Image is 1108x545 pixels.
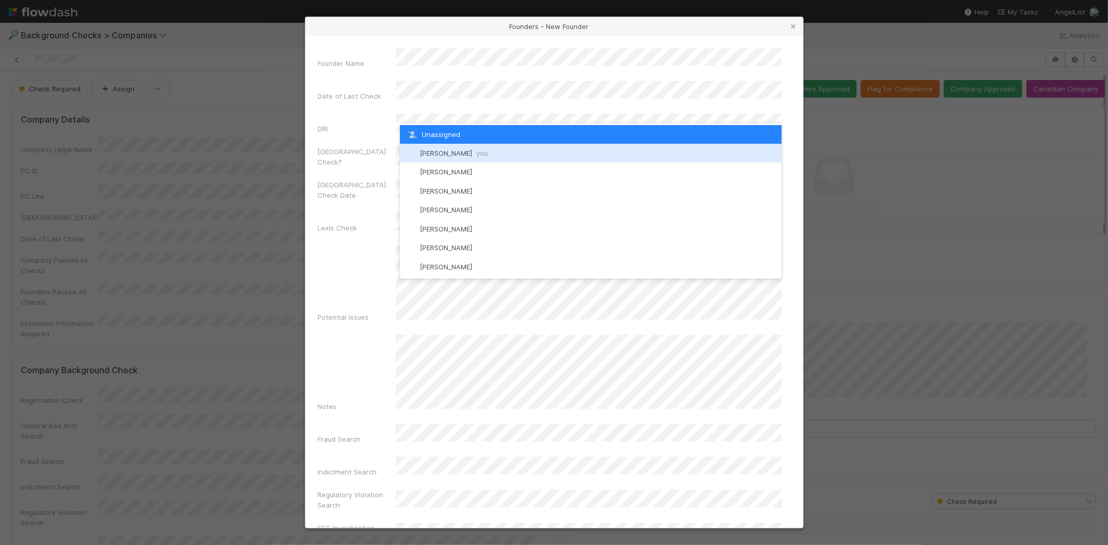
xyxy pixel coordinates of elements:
img: avatar_ac83cd3a-2de4-4e8f-87db-1b662000a96d.png [406,205,417,215]
img: avatar_dbacaa61-7a5b-4cd3-8dce-10af25fe9829.png [406,262,417,272]
label: Indictment Search [318,467,377,477]
img: avatar_d02a2cc9-4110-42ea-8259-e0e2573f4e82.png [406,186,417,196]
label: Notes [318,401,337,412]
label: SEC Investigation Search [318,523,396,543]
label: Potential Issues [318,312,369,322]
label: [GEOGRAPHIC_DATA] Check? [318,146,396,167]
img: avatar_501ac9d6-9fa6-4fe9-975e-1fd988f7bdb1.png [406,243,417,253]
label: Regulatory Violation Search [318,489,396,510]
label: Founder Name [318,58,365,69]
span: [PERSON_NAME] [420,263,472,271]
img: avatar_12dd09bb-393f-4edb-90ff-b12147216d3f.png [406,167,417,178]
span: [PERSON_NAME] [420,187,472,195]
label: DRI [318,124,328,134]
img: avatar_5106bb14-94e9-4897-80de-6ae81081f36d.png [406,148,417,158]
label: Fraud Search [318,434,361,444]
span: Unassigned [406,130,460,139]
span: [PERSON_NAME] [420,168,472,176]
div: Founders - New Founder [305,17,803,36]
span: [PERSON_NAME] [420,149,488,157]
label: Lexis Check [318,223,357,233]
img: avatar_a3f4375a-141d-47ac-a212-32189532ae09.png [406,224,417,234]
label: Date of Last Check [318,91,381,101]
span: [PERSON_NAME] [420,206,472,214]
span: [PERSON_NAME] [420,243,472,252]
label: [GEOGRAPHIC_DATA] Check Date [318,180,396,200]
span: [PERSON_NAME] [420,225,472,233]
span: you [476,149,488,157]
